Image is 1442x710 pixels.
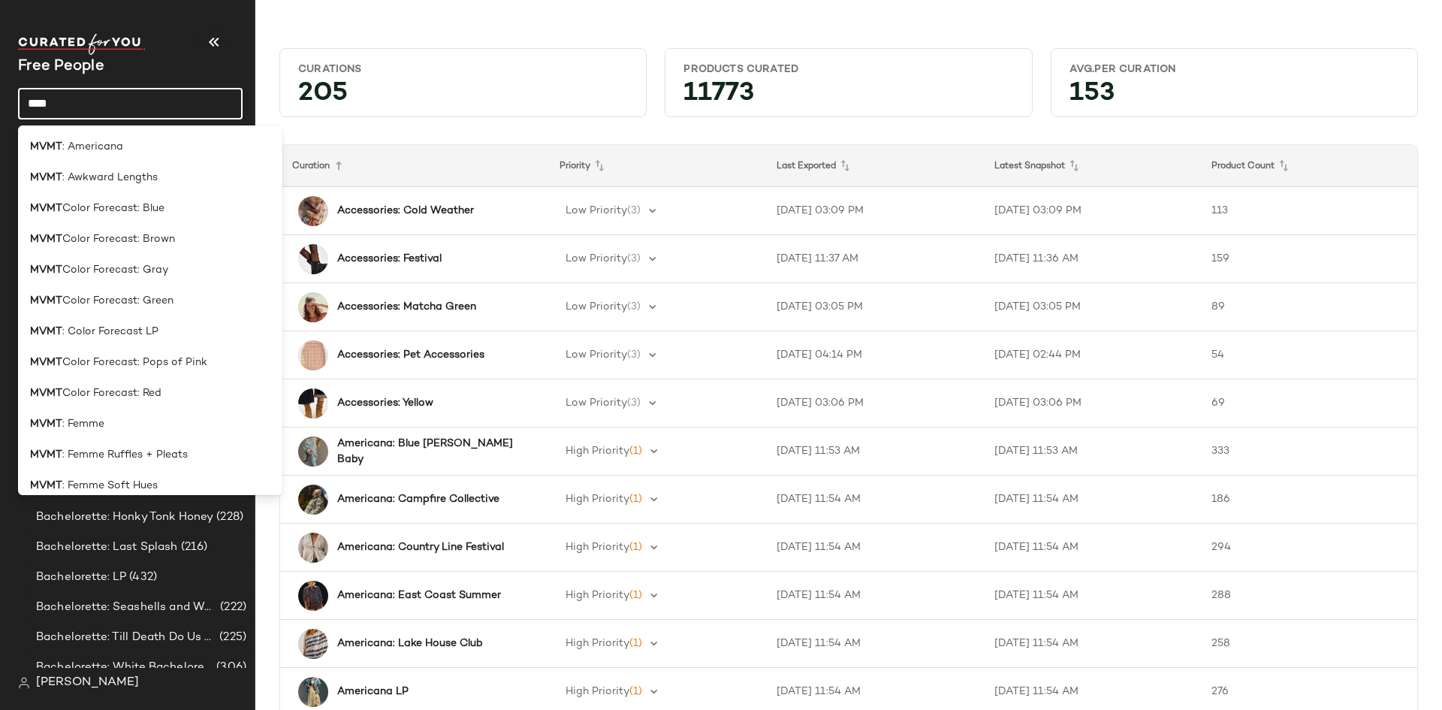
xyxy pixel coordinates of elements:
img: 100714385_237_0 [298,485,328,515]
div: 205 [286,83,640,110]
span: Bachelorette: Seashells and Wedding Bells [36,599,217,616]
span: Low Priority [566,349,627,361]
td: 69 [1199,379,1417,428]
th: Curation [280,145,548,187]
span: Americana: Blue [PERSON_NAME] Baby [36,328,215,346]
span: Accessories: Festival [36,208,152,225]
div: 153 [1057,83,1411,110]
span: Bachelorette: White Bachelorette Outfits [36,659,213,676]
span: High Priority [566,494,629,505]
div: Products Curated [683,62,1013,77]
b: Americana: Country Line Festival [337,539,504,555]
span: Bachelorette: LP [36,569,126,586]
th: Priority [548,145,765,187]
span: Americana LP [36,479,113,496]
div: Avg.per Curation [1069,62,1399,77]
span: Americana: Lake House Club [36,449,195,466]
td: [DATE] 11:53 AM [765,428,982,476]
td: [DATE] 03:05 PM [765,283,982,331]
span: Bachelorette: Till Death Do Us Party [36,629,216,646]
span: (1) [629,446,642,457]
span: (432) [126,569,157,586]
span: (3) [627,349,641,361]
img: cfy_white_logo.C9jOOHJF.svg [18,34,146,55]
img: 96191242_040_0 [298,677,328,707]
img: 83674770_024_a [298,629,328,659]
b: Accessories: Cold Weather [337,203,474,219]
span: Low Priority [566,301,627,313]
td: 288 [1199,572,1417,620]
span: (1) [629,638,642,649]
span: (1) [629,542,642,553]
td: 294 [1199,524,1417,572]
span: (276) [113,479,143,496]
td: 113 [1199,187,1417,235]
span: Accessories: Matcha Green [36,238,187,255]
b: Americana: East Coast Summer [337,588,501,603]
span: High Priority [566,542,629,553]
span: (222) [217,599,246,616]
img: 103256988_072_a [298,388,328,418]
img: 93911964_010_0 [298,533,328,563]
img: 95815080_004_b [298,340,328,370]
span: Bachelorette: Honky Tonk Honey [36,509,213,526]
span: (306) [213,659,246,676]
span: (159) [152,208,182,225]
td: [DATE] 03:06 PM [765,379,982,428]
td: [DATE] 11:54 AM [765,572,982,620]
span: (1) [629,494,642,505]
span: (228) [213,509,243,526]
span: Current Company Name [18,59,104,74]
b: Americana: Blue [PERSON_NAME] Baby [337,436,520,467]
b: Accessories: Matcha Green [337,299,476,315]
b: Accessories: Festival [337,251,442,267]
th: Product Count [1199,145,1417,187]
img: 104498902_001_a [298,244,328,274]
b: Americana: Campfire Collective [337,491,499,507]
td: [DATE] 03:06 PM [982,379,1200,428]
td: [DATE] 11:54 AM [765,476,982,524]
b: Accessories: Yellow [337,395,433,411]
span: Low Priority [566,205,627,216]
td: 159 [1199,235,1417,283]
td: [DATE] 11:54 AM [982,524,1200,572]
img: 101899219_011_b [298,196,328,226]
span: Americana: Campfire Collective [36,358,213,376]
td: 333 [1199,428,1417,476]
span: (294) [216,388,246,406]
td: 186 [1199,476,1417,524]
th: Latest Snapshot [982,145,1200,187]
span: (1) [629,686,642,697]
td: [DATE] 02:44 PM [982,331,1200,379]
td: [DATE] 03:05 PM [982,283,1200,331]
span: (89) [187,238,212,255]
span: (225) [216,629,246,646]
td: [DATE] 11:54 AM [765,620,982,668]
span: (186) [213,358,244,376]
td: [DATE] 11:53 AM [982,428,1200,476]
td: 54 [1199,331,1417,379]
b: Americana: Lake House Club [337,636,483,651]
span: High Priority [566,686,629,697]
img: 101180578_092_f [298,437,328,467]
td: [DATE] 04:14 PM [765,331,982,379]
td: [DATE] 03:09 PM [765,187,982,235]
span: (113) [186,178,216,195]
span: High Priority [566,446,629,457]
span: Accessories: Pet Accessories [36,268,197,286]
span: [PERSON_NAME] [36,674,139,692]
span: Bachelorette: Last Splash [36,539,178,556]
span: (3) [627,397,641,409]
td: 89 [1199,283,1417,331]
span: (288) [213,418,243,436]
td: [DATE] 11:54 AM [982,572,1200,620]
span: Curations [51,148,105,165]
b: Accessories: Pet Accessories [337,347,484,363]
td: 258 [1199,620,1417,668]
div: 11773 [671,83,1025,110]
span: High Priority [566,638,629,649]
span: (216) [178,539,208,556]
span: (1) [629,590,642,601]
span: Americana: East Coast Summer [36,418,213,436]
td: [DATE] 11:54 AM [765,524,982,572]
